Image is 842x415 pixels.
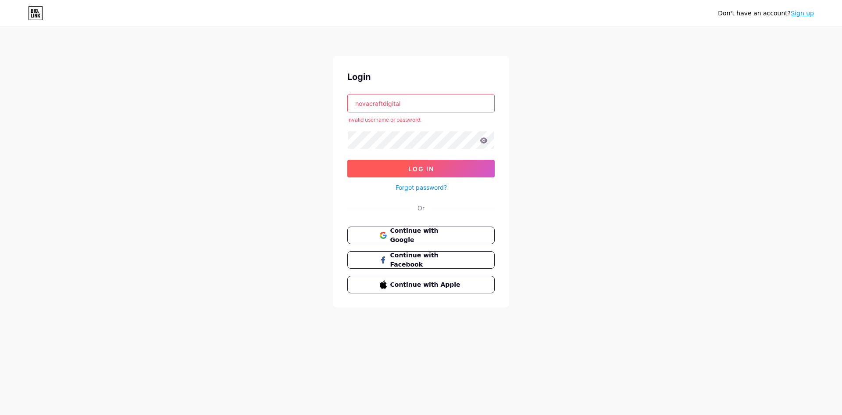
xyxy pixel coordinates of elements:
button: Continue with Apple [347,276,495,293]
div: Or [417,203,425,213]
span: Log In [408,165,434,173]
button: Continue with Facebook [347,251,495,269]
span: Continue with Google [390,226,463,245]
button: Continue with Google [347,227,495,244]
div: Login [347,70,495,83]
a: Sign up [791,10,814,17]
input: Username [348,94,494,112]
div: Invalid username or password. [347,116,495,124]
span: Continue with Facebook [390,251,463,269]
div: Don't have an account? [718,9,814,18]
a: Forgot password? [396,183,447,192]
span: Continue with Apple [390,280,463,289]
button: Log In [347,160,495,177]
